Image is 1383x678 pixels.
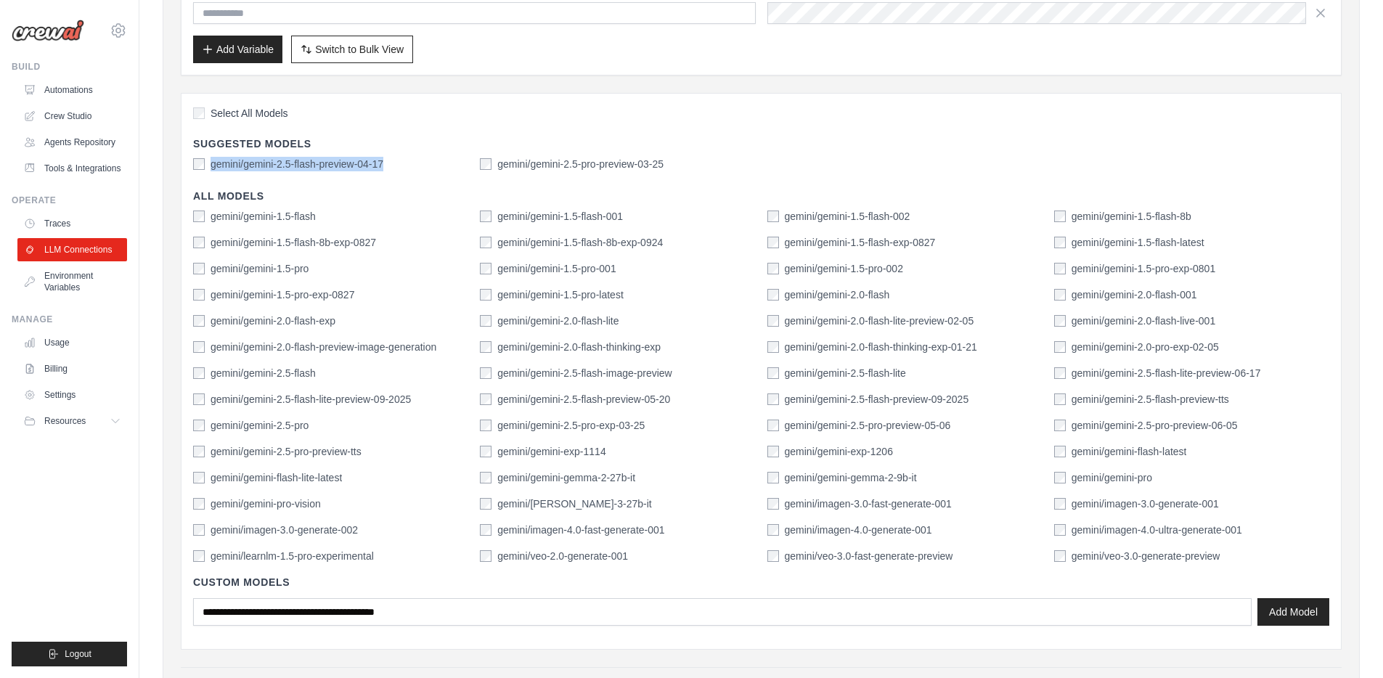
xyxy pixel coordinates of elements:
a: Billing [17,357,127,380]
input: gemini/veo-3.0-generate-preview [1054,550,1066,562]
a: Tools & Integrations [17,157,127,180]
label: gemini/gemini-2.5-flash-preview-04-17 [211,157,383,171]
input: gemini/gemini-1.5-pro-exp-0801 [1054,263,1066,274]
input: gemini/gemini-2.5-pro-preview-03-25 [480,158,491,170]
span: Logout [65,648,91,660]
input: gemini/imagen-4.0-generate-001 [767,524,779,536]
label: gemini/gemini-2.0-flash [785,287,890,302]
input: gemini/gemini-gemma-2-9b-it [767,472,779,483]
input: Select All Models [193,107,205,119]
label: gemini/gemini-pro-vision [211,497,321,511]
input: gemini/gemini-1.5-pro [193,263,205,274]
input: gemini/gemini-2.5-flash-lite-preview-06-17 [1054,367,1066,379]
label: gemini/gemini-2.0-flash-preview-image-generation [211,340,436,354]
input: gemini/gemini-2.5-pro-preview-06-05 [1054,420,1066,431]
input: gemini/gemini-2.0-flash-001 [1054,289,1066,301]
input: gemini/gemini-2.5-flash [193,367,205,379]
input: gemini/gemini-2.5-flash-preview-tts [1054,393,1066,405]
label: gemini/gemini-1.5-flash [211,209,316,224]
input: gemini/gemini-1.5-flash-8b-exp-0924 [480,237,491,248]
label: gemini/gemma-3-27b-it [497,497,651,511]
label: gemini/imagen-4.0-generate-001 [785,523,932,537]
label: gemini/gemini-2.5-flash-preview-05-20 [497,392,670,407]
a: Crew Studio [17,105,127,128]
label: gemini/gemini-1.5-pro-exp-0801 [1072,261,1215,276]
button: Add Variable [193,36,282,63]
input: gemini/gemini-2.0-flash-thinking-exp [480,341,491,353]
a: Usage [17,331,127,354]
input: gemini/gemini-2.5-flash-lite-preview-09-2025 [193,393,205,405]
h4: All Models [193,189,1329,203]
a: Environment Variables [17,264,127,299]
input: gemini/gemini-1.5-flash-8b [1054,211,1066,222]
input: gemini/veo-2.0-generate-001 [480,550,491,562]
label: gemini/gemini-1.5-pro-latest [497,287,624,302]
label: gemini/gemini-1.5-pro-002 [785,261,903,276]
input: gemini/gemini-pro [1054,472,1066,483]
label: gemini/gemini-gemma-2-9b-it [785,470,917,485]
input: gemini/gemini-exp-1114 [480,446,491,457]
label: gemini/gemini-1.5-flash-latest [1072,235,1204,250]
label: gemini/imagen-3.0-generate-002 [211,523,358,537]
label: gemini/gemini-2.5-flash-image-preview [497,366,672,380]
label: gemini/imagen-3.0-generate-001 [1072,497,1219,511]
input: gemini/imagen-4.0-fast-generate-001 [480,524,491,536]
input: gemini/gemini-2.0-flash-thinking-exp-01-21 [767,341,779,353]
input: gemini/gemini-2.0-flash-preview-image-generation [193,341,205,353]
input: gemini/veo-3.0-fast-generate-preview [767,550,779,562]
input: gemini/gemini-2.5-pro [193,420,205,431]
input: gemini/gemini-2.5-flash-preview-04-17 [193,158,205,170]
input: gemini/learnlm-1.5-pro-experimental [193,550,205,562]
input: gemini/gemini-2.0-flash [767,289,779,301]
a: Agents Repository [17,131,127,154]
input: gemini/gemini-1.5-flash-002 [767,211,779,222]
label: gemini/gemini-2.5-flash-lite-preview-09-2025 [211,392,411,407]
span: Select All Models [211,106,288,121]
label: gemini/gemini-1.5-flash-002 [785,209,910,224]
div: Operate [12,195,127,206]
label: gemini/gemini-1.5-pro-001 [497,261,616,276]
label: gemini/gemini-gemma-2-27b-it [497,470,635,485]
a: Traces [17,212,127,235]
div: Build [12,61,127,73]
input: gemini/gemini-2.0-flash-exp [193,315,205,327]
input: gemini/gemini-2.0-flash-live-001 [1054,315,1066,327]
h4: Custom Models [193,575,1329,589]
label: gemini/veo-3.0-fast-generate-preview [785,549,953,563]
input: gemini/gemini-gemma-2-27b-it [480,472,491,483]
label: gemini/imagen-4.0-ultra-generate-001 [1072,523,1242,537]
a: Settings [17,383,127,407]
input: gemini/gemini-2.5-flash-preview-09-2025 [767,393,779,405]
label: gemini/gemini-1.5-flash-exp-0827 [785,235,936,250]
label: gemini/imagen-4.0-fast-generate-001 [497,523,664,537]
label: gemini/gemini-1.5-flash-8b-exp-0827 [211,235,376,250]
label: gemini/gemini-1.5-pro-exp-0827 [211,287,354,302]
button: Logout [12,642,127,666]
label: gemini/gemini-2.5-flash-preview-tts [1072,392,1229,407]
label: gemini/gemini-2.5-pro [211,418,309,433]
label: gemini/gemini-2.5-flash-preview-09-2025 [785,392,969,407]
input: gemini/gemini-1.5-flash-latest [1054,237,1066,248]
label: gemini/gemini-2.5-flash-lite [785,366,906,380]
label: gemini/gemini-1.5-pro [211,261,309,276]
input: gemini/imagen-4.0-ultra-generate-001 [1054,524,1066,536]
button: Switch to Bulk View [291,36,413,63]
label: gemini/gemini-2.0-flash-thinking-exp-01-21 [785,340,977,354]
input: gemini/gemini-2.5-flash-preview-05-20 [480,393,491,405]
input: gemini/gemma-3-27b-it [480,498,491,510]
h4: Suggested Models [193,136,1329,151]
input: gemini/gemini-2.5-pro-preview-tts [193,446,205,457]
input: gemini/gemini-2.0-pro-exp-02-05 [1054,341,1066,353]
label: gemini/gemini-2.5-flash-lite-preview-06-17 [1072,366,1261,380]
label: gemini/gemini-2.0-flash-live-001 [1072,314,1215,328]
input: gemini/gemini-exp-1206 [767,446,779,457]
label: gemini/gemini-2.5-pro-preview-tts [211,444,362,459]
span: Resources [44,415,86,427]
label: gemini/gemini-1.5-flash-8b [1072,209,1191,224]
input: gemini/imagen-3.0-generate-001 [1054,498,1066,510]
label: gemini/gemini-2.5-pro-preview-06-05 [1072,418,1238,433]
input: gemini/gemini-2.5-pro-exp-03-25 [480,420,491,431]
label: gemini/gemini-flash-latest [1072,444,1187,459]
input: gemini/imagen-3.0-fast-generate-001 [767,498,779,510]
input: gemini/gemini-1.5-flash-8b-exp-0827 [193,237,205,248]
